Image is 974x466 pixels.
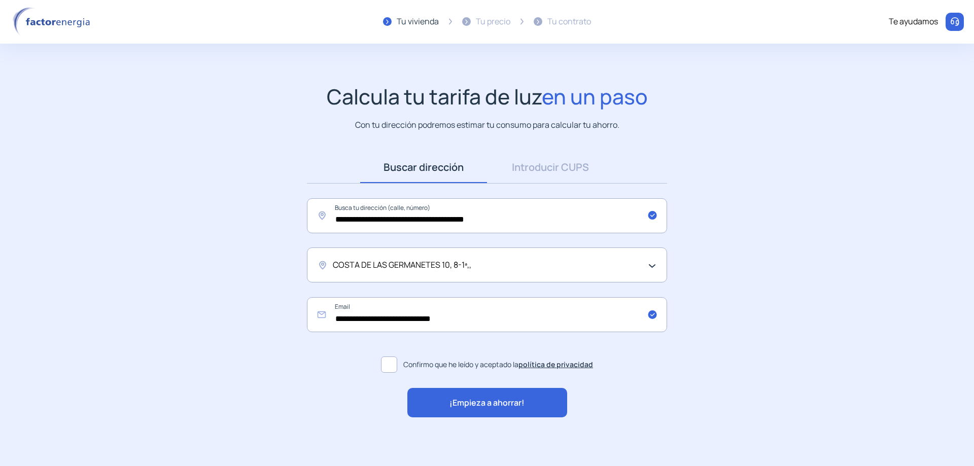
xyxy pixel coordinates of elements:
a: política de privacidad [518,360,593,369]
div: Tu contrato [547,15,591,28]
p: Con tu dirección podremos estimar tu consumo para calcular tu ahorro. [355,119,619,131]
a: Introducir CUPS [487,152,614,183]
img: logo factor [10,7,96,37]
div: Tu vivienda [397,15,439,28]
a: Buscar dirección [360,152,487,183]
div: Te ayudamos [889,15,938,28]
div: Tu precio [476,15,510,28]
span: Confirmo que he leído y aceptado la [403,359,593,370]
span: en un paso [542,82,648,111]
img: llamar [950,17,960,27]
span: ¡Empieza a ahorrar! [449,397,525,410]
span: COSTA DE LAS GERMANETES 10, 8-1ª,, [333,259,471,272]
h1: Calcula tu tarifa de luz [327,84,648,109]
